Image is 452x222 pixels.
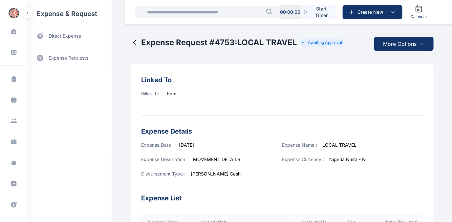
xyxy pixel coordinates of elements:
a: expense requests [28,50,112,66]
span: Expense Currency : [282,157,324,162]
span: Expense Name : [282,142,317,148]
span: MOVEMENT DETAILS [193,157,240,162]
h2: Expense Request # 4753 : LOCAL TRAVEL [141,37,297,48]
span: [PERSON_NAME] Cash [191,171,241,176]
h3: Expense Details [141,126,423,137]
h3: Expense List [141,185,423,203]
span: Expense Description : [141,157,188,162]
span: [DATE] [179,142,194,148]
span: Calendar [410,14,427,19]
li: Awaiting Approval [302,40,342,45]
button: Create New [343,5,402,19]
div: expense requests [28,45,112,66]
span: More Options [383,40,417,48]
button: Start Timer [301,5,336,19]
a: direct expense [28,28,112,45]
span: direct expense [49,33,81,40]
span: Start Timer [312,6,331,19]
h3: Linked To [141,75,423,85]
a: Calendar [408,2,430,22]
span: Create New [355,9,389,15]
span: Nigeria Naira - ₦ [330,157,366,162]
span: Disbursement Type : [141,171,185,176]
span: Billed To : [141,91,162,96]
span: Firm [167,91,176,96]
button: Expense Request #4753:LOCAL TRAVELAwaiting Approval [131,31,345,54]
span: LOCAL TRAVEL [323,142,357,148]
p: 00 : 00 : 00 [280,9,300,15]
span: Expense Date : [141,142,174,148]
